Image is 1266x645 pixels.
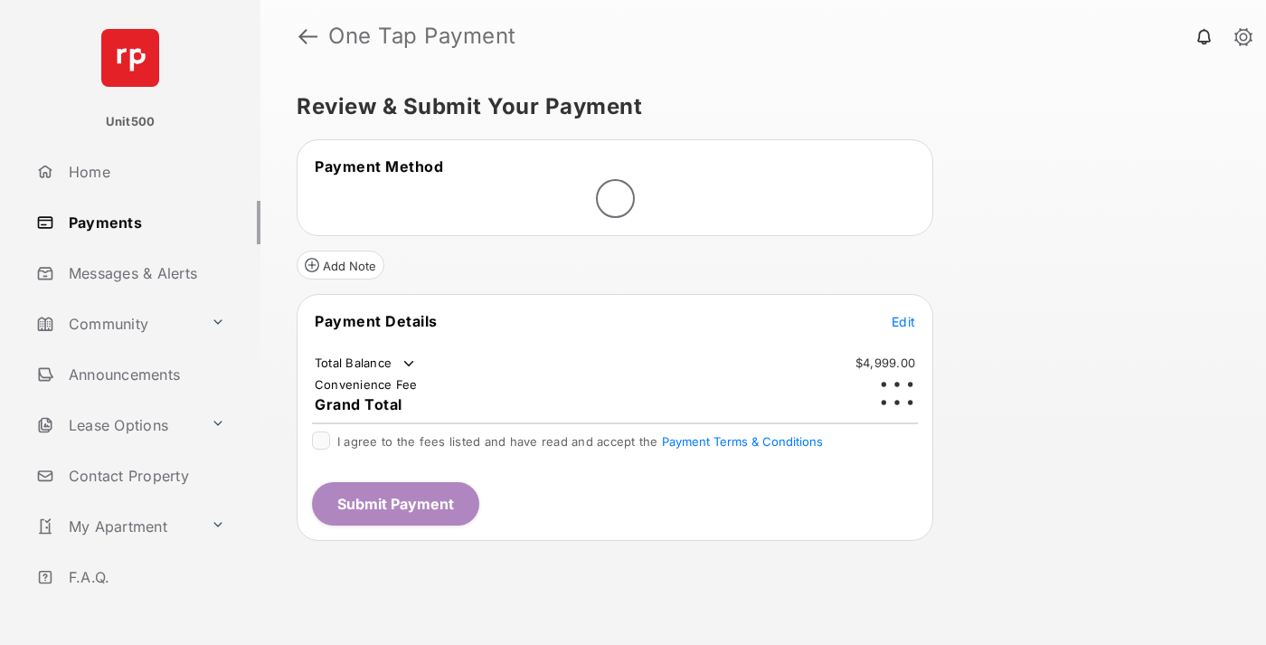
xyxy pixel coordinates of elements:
[314,355,418,373] td: Total Balance
[312,482,479,526] button: Submit Payment
[297,96,1215,118] h5: Review & Submit Your Payment
[337,434,823,449] span: I agree to the fees listed and have read and accept the
[315,157,443,175] span: Payment Method
[29,403,203,447] a: Lease Options
[101,29,159,87] img: svg+xml;base64,PHN2ZyB4bWxucz0iaHR0cDovL3d3dy53My5vcmcvMjAwMC9zdmciIHdpZHRoPSI2NCIgaGVpZ2h0PSI2NC...
[29,201,260,244] a: Payments
[328,25,516,47] strong: One Tap Payment
[29,555,260,599] a: F.A.Q.
[29,150,260,194] a: Home
[297,251,384,280] button: Add Note
[892,314,915,329] span: Edit
[662,434,823,449] button: I agree to the fees listed and have read and accept the
[29,251,260,295] a: Messages & Alerts
[29,505,203,548] a: My Apartment
[892,312,915,330] button: Edit
[29,353,260,396] a: Announcements
[29,302,203,346] a: Community
[314,376,419,393] td: Convenience Fee
[855,355,916,371] td: $4,999.00
[315,395,402,413] span: Grand Total
[29,454,260,498] a: Contact Property
[315,312,438,330] span: Payment Details
[106,113,156,131] p: Unit500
